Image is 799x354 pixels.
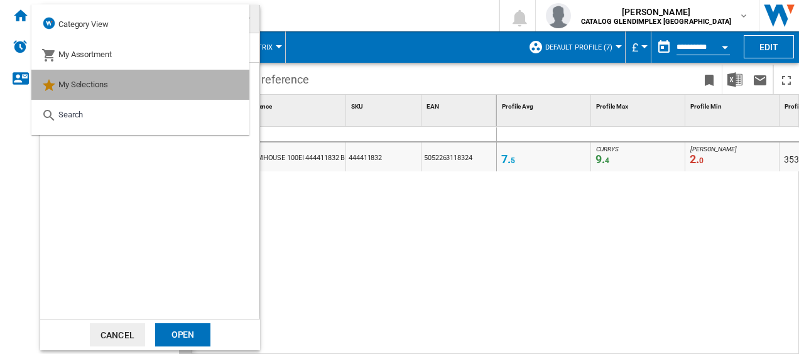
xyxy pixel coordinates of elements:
[58,110,83,119] span: Search
[155,323,210,346] div: Open
[41,16,57,31] img: wiser-icon-blue.png
[58,19,109,29] span: Category View
[58,80,108,89] span: My Selections
[58,50,112,59] span: My Assortment
[90,323,145,346] button: Cancel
